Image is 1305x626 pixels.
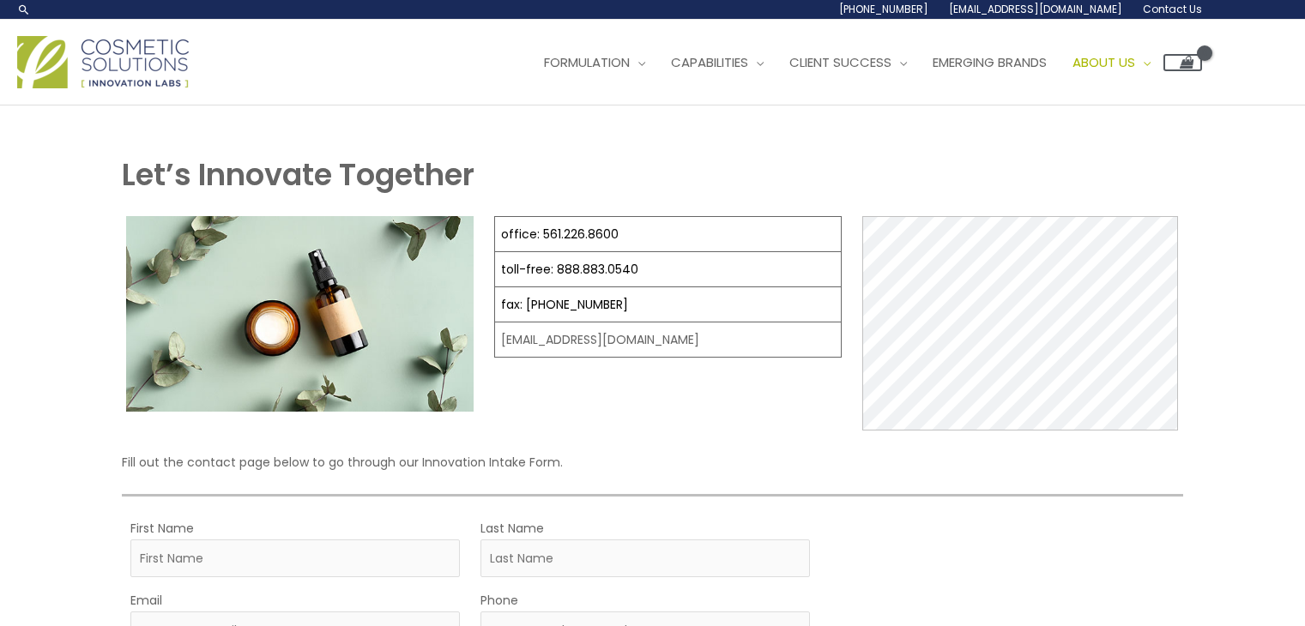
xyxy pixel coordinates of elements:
a: office: 561.226.8600 [501,226,619,243]
p: Fill out the contact page below to go through our Innovation Intake Form. [122,451,1183,473]
a: View Shopping Cart, empty [1163,54,1202,71]
label: First Name [130,517,194,539]
a: Capabilities [658,37,776,88]
a: Client Success [776,37,920,88]
span: [PHONE_NUMBER] [839,2,928,16]
span: [EMAIL_ADDRESS][DOMAIN_NAME] [949,2,1122,16]
input: First Name [130,539,460,577]
a: About Us [1060,37,1163,88]
span: Client Success [789,53,891,71]
a: toll-free: 888.883.0540 [501,261,638,278]
a: Search icon link [17,3,31,16]
span: Contact Us [1143,2,1202,16]
span: Emerging Brands [933,53,1047,71]
span: About Us [1072,53,1135,71]
a: fax: [PHONE_NUMBER] [501,296,628,313]
label: Email [130,589,162,611]
img: Contact page image for private label skincare manufacturer Cosmetic solutions shows a skin care b... [126,216,474,412]
span: Formulation [544,53,630,71]
strong: Let’s Innovate Together [122,153,474,196]
input: Last Name [480,539,810,577]
label: Last Name [480,517,544,539]
a: Formulation [531,37,658,88]
label: Phone [480,589,518,611]
td: [EMAIL_ADDRESS][DOMAIN_NAME] [494,322,841,358]
nav: Site Navigation [518,37,1202,88]
img: Cosmetic Solutions Logo [17,36,189,88]
span: Capabilities [671,53,748,71]
a: Emerging Brands [920,37,1060,88]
